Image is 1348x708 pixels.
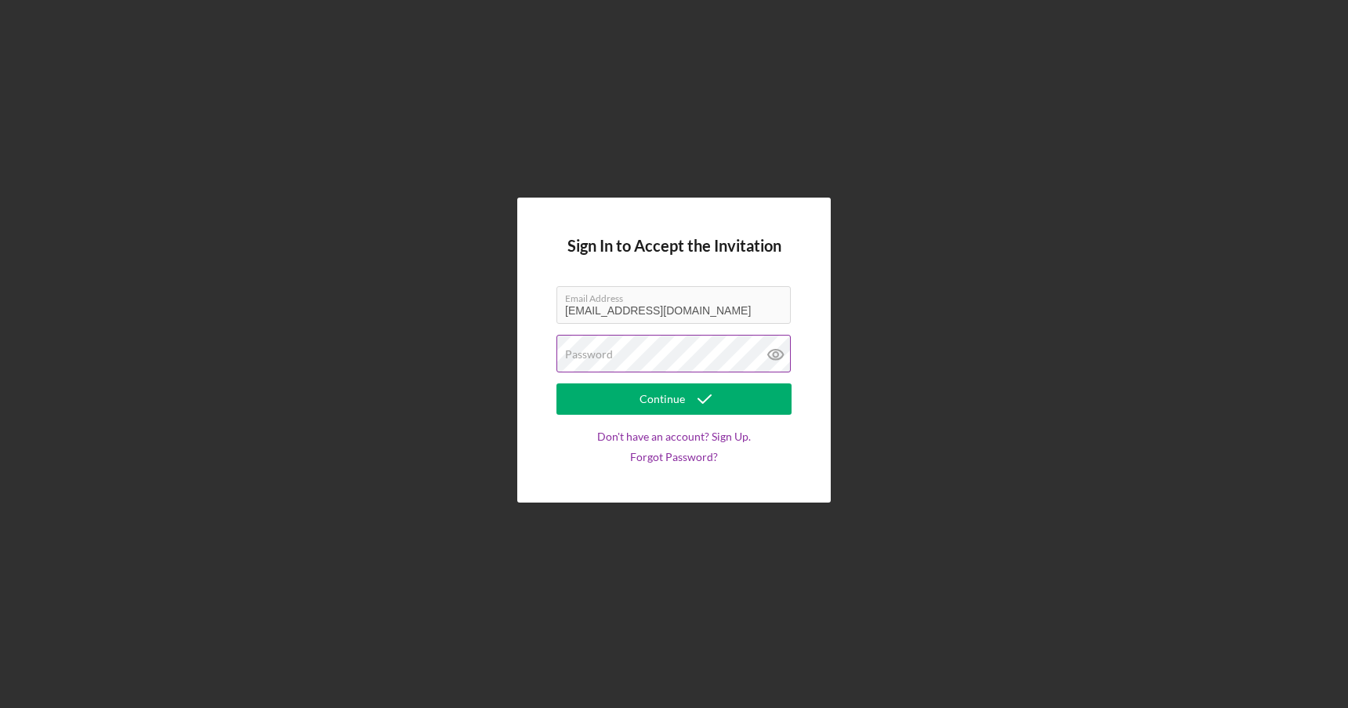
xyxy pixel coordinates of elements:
[567,237,781,255] h4: Sign In to Accept the Invitation
[640,383,685,415] div: Continue
[565,287,791,304] label: Email Address
[565,348,613,361] label: Password
[556,383,792,415] button: Continue
[597,430,751,443] a: Don't have an account? Sign Up.
[630,451,718,463] a: Forgot Password?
